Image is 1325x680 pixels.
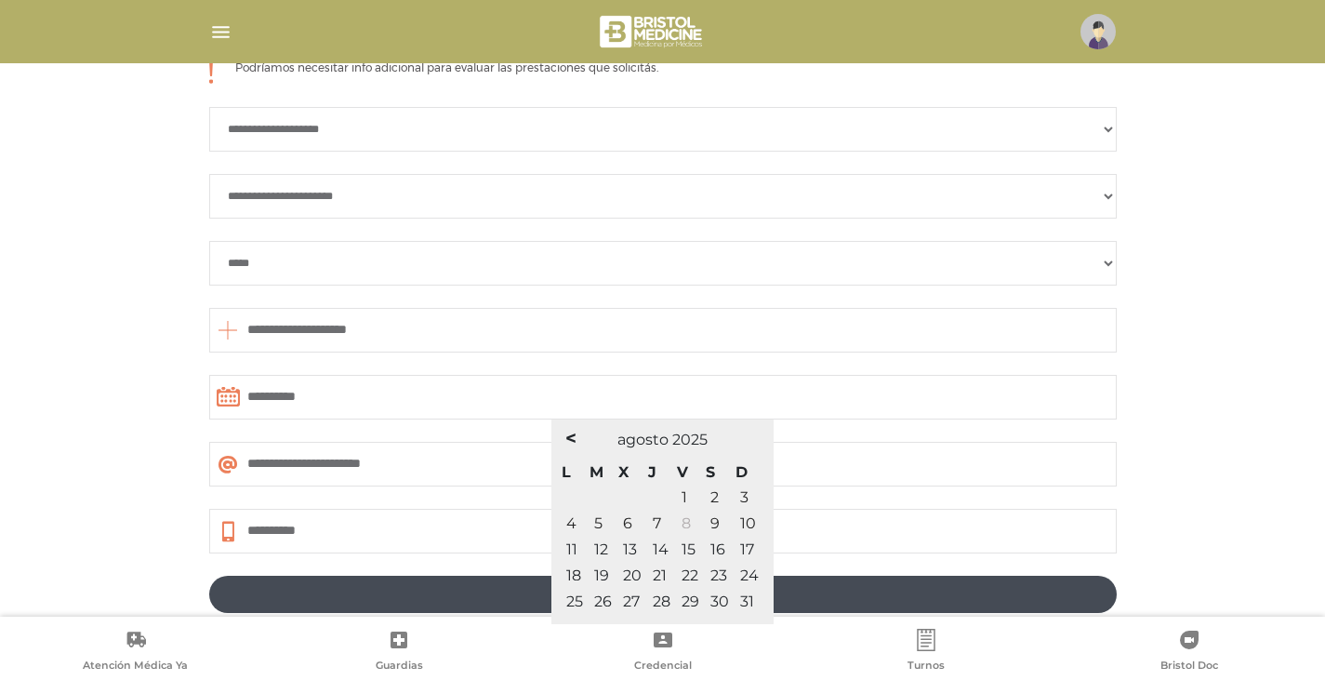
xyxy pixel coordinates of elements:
[209,576,1117,613] a: Siguiente
[653,593,670,610] span: 28
[4,629,267,676] a: Atención Médica Ya
[597,9,708,54] img: bristol-medicine-blanco.png
[682,540,696,558] span: 15
[594,514,603,532] a: 5
[623,514,632,532] a: 6
[623,567,642,584] span: 20
[908,659,945,675] span: Turnos
[267,629,530,676] a: Guardias
[682,514,691,532] a: 8
[618,463,629,481] span: miércoles
[209,20,232,44] img: Cober_menu-lines-white.svg
[682,593,699,610] span: 29
[565,427,576,449] span: <
[706,463,715,481] span: sábado
[531,629,794,676] a: Credencial
[740,488,749,506] a: 3
[83,659,188,675] span: Atención Médica Ya
[653,514,661,532] a: 7
[566,514,576,532] a: 4
[617,431,669,448] span: agosto
[710,540,725,558] span: 16
[740,514,756,532] a: 10
[794,629,1057,676] a: Turnos
[566,540,577,558] span: 11
[740,567,759,584] span: 24
[623,593,640,610] span: 27
[235,60,658,84] p: Podríamos necesitar info adicional para evaluar las prestaciones que solicitás.
[594,567,609,584] span: 19
[594,540,608,558] span: 12
[710,567,727,584] span: 23
[735,463,748,481] span: domingo
[634,659,692,675] span: Credencial
[740,540,754,558] span: 17
[376,659,423,675] span: Guardias
[710,593,729,610] span: 30
[653,540,669,558] span: 14
[566,593,583,610] span: 25
[1058,629,1321,676] a: Bristol Doc
[710,488,719,506] a: 2
[682,567,698,584] span: 22
[672,431,708,448] span: 2025
[562,463,571,481] span: lunes
[710,514,720,532] a: 9
[566,567,581,584] span: 18
[677,463,688,481] span: viernes
[682,488,687,506] a: 1
[648,463,656,481] span: jueves
[1160,659,1218,675] span: Bristol Doc
[590,463,603,481] span: martes
[561,424,581,452] a: <
[594,593,612,610] span: 26
[623,540,637,558] span: 13
[653,567,667,584] span: 21
[1080,14,1116,49] img: profile-placeholder.svg
[740,593,754,610] span: 31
